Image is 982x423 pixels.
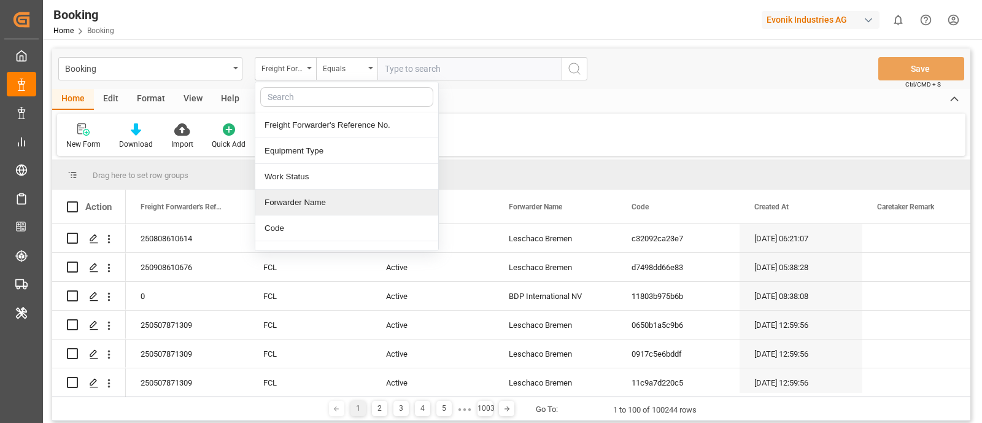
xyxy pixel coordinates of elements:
a: Home [53,26,74,35]
div: FCL [249,282,371,310]
button: close menu [255,57,316,80]
div: 0650b1a5c9b6 [617,311,740,339]
div: Booking [53,6,114,24]
div: Home [52,89,94,110]
div: Leschaco Bremen [494,253,617,281]
button: Evonik Industries AG [762,8,884,31]
div: FCL [249,368,371,397]
div: New Form [66,139,101,150]
div: FCL [249,224,371,252]
div: FCL [249,311,371,339]
div: Created At [255,241,438,267]
div: Leschaco Bremen [494,224,617,252]
div: [DATE] 08:38:08 [740,282,862,310]
div: Active [371,282,494,310]
div: FCL [249,253,371,281]
div: [DATE] 05:38:28 [740,253,862,281]
div: 0 [126,282,249,310]
div: Download [119,139,153,150]
div: 250808610614 [126,224,249,252]
span: Freight Forwarder's Reference No. [141,203,223,211]
div: BDP International NV [494,282,617,310]
div: 250908610676 [126,253,249,281]
div: Active [371,311,494,339]
div: Evonik Industries AG [762,11,880,29]
div: 250507871309 [126,368,249,397]
div: 5 [436,401,452,416]
button: show 0 new notifications [884,6,912,34]
div: 1 [350,401,366,416]
div: ● ● ● [458,405,471,414]
div: 1003 [477,401,493,416]
div: 1 to 100 of 100244 rows [613,404,697,416]
button: Help Center [912,6,940,34]
div: Active [371,368,494,397]
div: Leschaco Bremen [494,311,617,339]
div: Press SPACE to select this row. [52,253,126,282]
div: 11803b975b6b [617,282,740,310]
span: Forwarder Name [509,203,562,211]
div: 250507871309 [126,340,249,368]
div: Edit [94,89,128,110]
div: Format [128,89,174,110]
div: Press SPACE to select this row. [52,224,126,253]
div: Go To: [536,403,558,416]
div: Import [171,139,193,150]
div: [DATE] 12:59:56 [740,311,862,339]
div: FCL [249,340,371,368]
div: Leschaco Bremen [494,368,617,397]
div: [DATE] 06:21:07 [740,224,862,252]
div: c32092ca23e7 [617,224,740,252]
span: Caretaker Remark [877,203,934,211]
div: Press SPACE to select this row. [52,282,126,311]
input: Search [260,87,433,107]
div: 11c9a7d220c5 [617,368,740,397]
div: Forwarder Name [255,190,438,215]
div: Code [255,215,438,241]
button: open menu [58,57,242,80]
div: 2 [372,401,387,416]
div: Press SPACE to select this row. [52,311,126,340]
button: open menu [316,57,377,80]
div: Freight Forwarder's Reference No. [261,60,303,74]
div: Help [212,89,249,110]
div: d7498dd66e83 [617,253,740,281]
div: Press SPACE to select this row. [52,340,126,368]
div: Quick Add [212,139,245,150]
div: 0917c5e6bddf [617,340,740,368]
div: Freight Forwarder's Reference No. [255,112,438,138]
div: 3 [393,401,409,416]
div: 250507871309 [126,311,249,339]
button: Save [878,57,964,80]
div: [DATE] 12:59:56 [740,340,862,368]
button: search button [562,57,587,80]
div: Booking [65,60,229,76]
div: [DATE] 12:59:56 [740,368,862,397]
div: Work Status [255,164,438,190]
span: Ctrl/CMD + S [905,80,941,89]
div: Equipment Type [255,138,438,164]
div: Active [371,340,494,368]
div: 4 [415,401,430,416]
span: Created At [754,203,789,211]
div: Active [371,253,494,281]
div: Action [85,201,112,212]
span: Drag here to set row groups [93,171,188,180]
div: Equals [323,60,365,74]
div: Leschaco Bremen [494,340,617,368]
span: Code [632,203,649,211]
input: Type to search [377,57,562,80]
div: View [174,89,212,110]
div: Press SPACE to select this row. [52,368,126,397]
